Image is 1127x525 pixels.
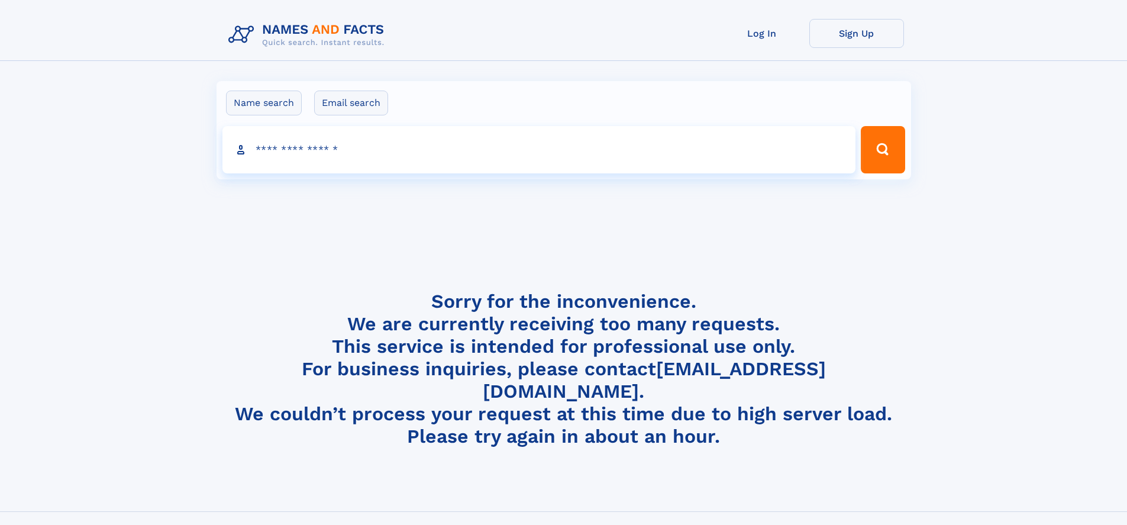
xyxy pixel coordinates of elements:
[314,91,388,115] label: Email search
[483,357,826,402] a: [EMAIL_ADDRESS][DOMAIN_NAME]
[226,91,302,115] label: Name search
[224,19,394,51] img: Logo Names and Facts
[861,126,905,173] button: Search Button
[715,19,809,48] a: Log In
[224,290,904,448] h4: Sorry for the inconvenience. We are currently receiving too many requests. This service is intend...
[809,19,904,48] a: Sign Up
[222,126,856,173] input: search input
